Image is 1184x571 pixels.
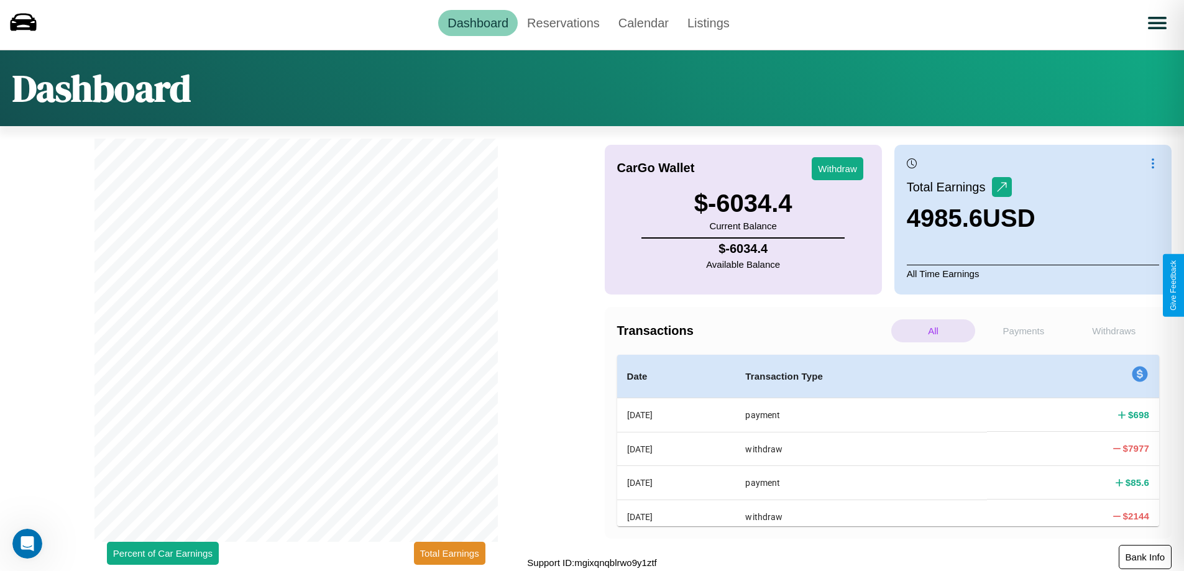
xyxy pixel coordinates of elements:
[1123,442,1149,455] h4: $ 7977
[735,500,987,533] th: withdraw
[907,176,992,198] p: Total Earnings
[617,500,736,533] th: [DATE]
[609,10,678,36] a: Calendar
[617,324,888,338] h4: Transactions
[107,542,219,565] button: Percent of Car Earnings
[527,554,656,571] p: Support ID: mgixqnqblrwo9y1ztf
[518,10,609,36] a: Reservations
[745,369,977,384] h4: Transaction Type
[617,432,736,465] th: [DATE]
[1072,319,1156,342] p: Withdraws
[694,190,792,217] h3: $ -6034.4
[617,398,736,432] th: [DATE]
[706,242,780,256] h4: $ -6034.4
[907,265,1159,282] p: All Time Earnings
[617,161,695,175] h4: CarGo Wallet
[907,204,1035,232] h3: 4985.6 USD
[735,398,987,432] th: payment
[414,542,485,565] button: Total Earnings
[1119,545,1172,569] button: Bank Info
[981,319,1065,342] p: Payments
[1126,476,1149,489] h4: $ 85.6
[735,466,987,500] th: payment
[678,10,739,36] a: Listings
[706,256,780,273] p: Available Balance
[735,432,987,465] th: withdraw
[1169,260,1178,311] div: Give Feedback
[438,10,518,36] a: Dashboard
[891,319,975,342] p: All
[12,63,191,114] h1: Dashboard
[617,466,736,500] th: [DATE]
[1140,6,1175,40] button: Open menu
[12,529,42,559] iframe: Intercom live chat
[627,369,726,384] h4: Date
[812,157,863,180] button: Withdraw
[694,217,792,234] p: Current Balance
[1123,509,1149,523] h4: $ 2144
[1128,408,1149,421] h4: $ 698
